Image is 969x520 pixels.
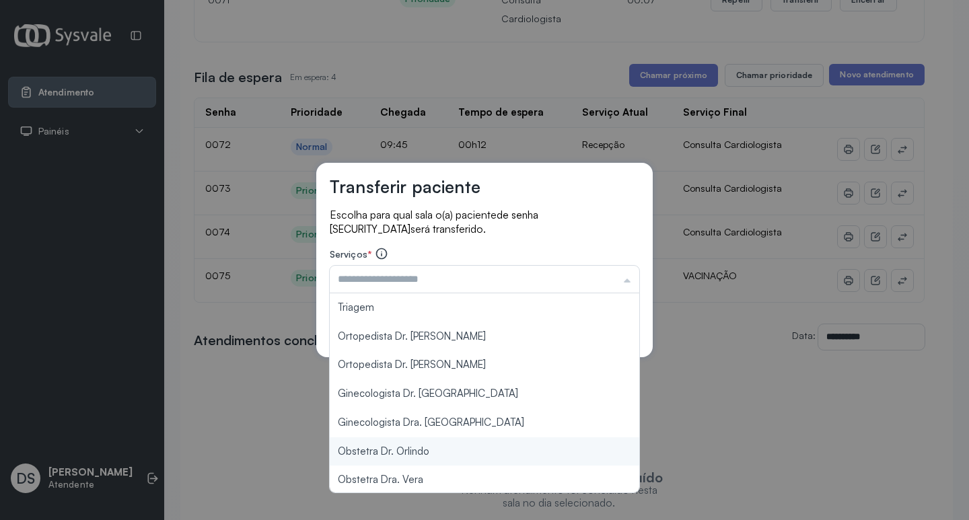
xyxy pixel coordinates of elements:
[330,379,639,408] li: Ginecologista Dr. [GEOGRAPHIC_DATA]
[330,209,538,235] span: de senha [SECURITY_DATA]
[330,350,639,379] li: Ortopedista Dr. [PERSON_NAME]
[330,322,639,351] li: Ortopedista Dr. [PERSON_NAME]
[330,176,480,197] h3: Transferir paciente
[330,437,639,466] li: Obstetra Dr. Orlindo
[330,248,367,260] span: Serviços
[330,408,639,437] li: Ginecologista Dra. [GEOGRAPHIC_DATA]
[330,208,639,236] p: Escolha para qual sala o(a) paciente será transferido.
[330,293,639,322] li: Triagem
[330,466,639,494] li: Obstetra Dra. Vera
